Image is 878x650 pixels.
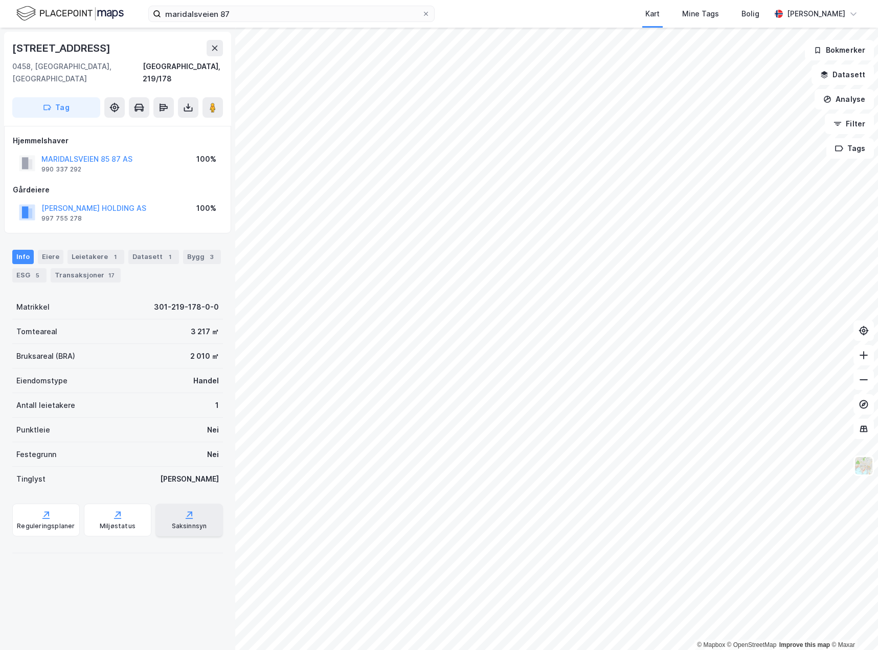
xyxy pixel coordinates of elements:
div: Gårdeiere [13,184,222,196]
div: Leietakere [67,250,124,264]
div: 17 [106,270,117,280]
div: Kart [645,8,660,20]
button: Tag [12,97,100,118]
div: Mine Tags [682,8,719,20]
div: 990 337 292 [41,165,81,174]
div: 1 [110,252,120,262]
div: Matrikkel [16,301,50,313]
div: 997 755 278 [41,214,82,223]
button: Filter [825,114,874,134]
div: Kontrollprogram for chat [827,601,878,650]
div: [STREET_ADDRESS] [12,40,112,56]
button: Bokmerker [805,40,874,60]
div: Punktleie [16,424,50,436]
div: [GEOGRAPHIC_DATA], 219/178 [143,60,223,85]
div: 5 [32,270,42,280]
div: [PERSON_NAME] [160,473,219,485]
button: Datasett [812,64,874,85]
div: Nei [207,424,219,436]
div: Tinglyst [16,473,46,485]
div: Nei [207,448,219,461]
div: Datasett [128,250,179,264]
button: Analyse [815,89,874,110]
div: Bygg [183,250,221,264]
iframe: Chat Widget [827,601,878,650]
img: Z [854,456,873,475]
button: Tags [826,138,874,159]
a: OpenStreetMap [727,641,777,648]
div: 1 [165,252,175,262]
div: 3 [207,252,217,262]
div: 3 217 ㎡ [191,326,219,338]
div: Transaksjoner [51,268,121,283]
a: Improve this map [779,641,830,648]
div: 0458, [GEOGRAPHIC_DATA], [GEOGRAPHIC_DATA] [12,60,143,85]
div: Info [12,250,34,264]
div: Miljøstatus [100,522,136,530]
div: Eiere [38,250,63,264]
input: Søk på adresse, matrikkel, gårdeiere, leietakere eller personer [161,6,422,21]
div: Reguleringsplaner [17,522,75,530]
div: Festegrunn [16,448,56,461]
div: Saksinnsyn [172,522,207,530]
div: 100% [196,202,216,214]
div: [PERSON_NAME] [787,8,845,20]
div: Hjemmelshaver [13,135,222,147]
img: logo.f888ab2527a4732fd821a326f86c7f29.svg [16,5,124,23]
div: Bolig [741,8,759,20]
div: 301-219-178-0-0 [154,301,219,313]
div: Antall leietakere [16,399,75,411]
div: 100% [196,153,216,165]
div: 1 [215,399,219,411]
div: Eiendomstype [16,375,67,387]
div: Bruksareal (BRA) [16,350,75,362]
a: Mapbox [697,641,725,648]
div: 2 010 ㎡ [190,350,219,362]
div: Tomteareal [16,326,57,338]
div: ESG [12,268,47,283]
div: Handel [193,375,219,387]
